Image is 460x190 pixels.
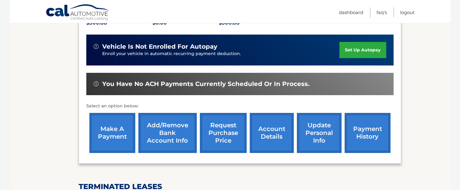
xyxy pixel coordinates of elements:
[250,113,294,153] a: account details
[400,7,415,17] a: Logout
[200,113,247,153] a: request purchase price
[376,7,387,17] a: FAQ's
[138,113,197,153] a: Add/Remove bank account info
[86,102,394,110] p: Select an option below:
[94,44,99,49] img: alert-white.svg
[46,4,110,22] a: Cal Automotive
[94,81,99,86] img: alert-white.svg
[89,113,135,153] a: make a payment
[339,7,363,17] a: Dashboard
[102,80,309,88] span: You have no ACH payments currently scheduled or in process.
[102,43,217,50] span: vehicle is not enrolled for autopay
[339,42,386,58] a: set up autopay
[297,113,342,153] a: update personal info
[345,113,391,153] a: payment history
[102,50,340,57] p: Enroll your vehicle in automatic recurring payment deduction.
